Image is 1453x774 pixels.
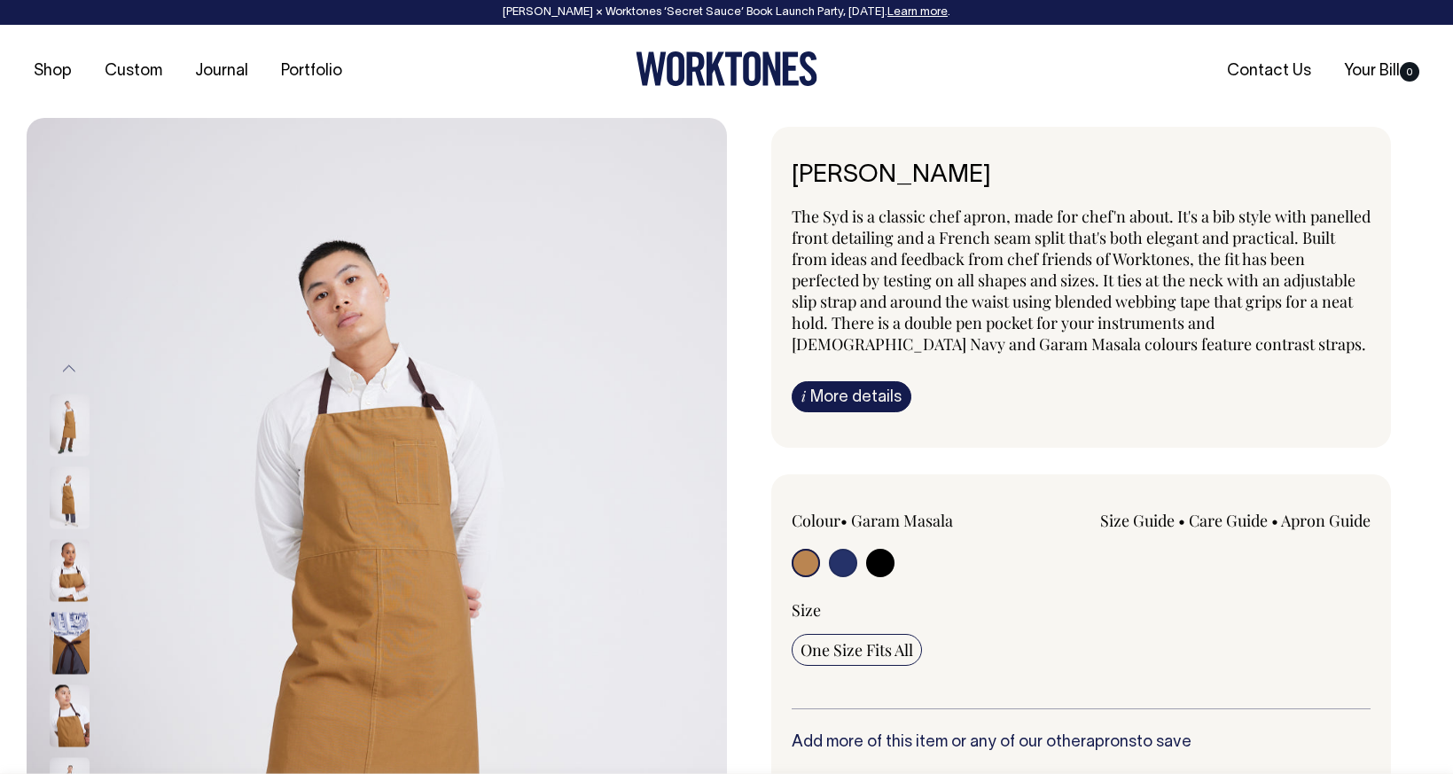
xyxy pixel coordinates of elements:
[792,634,922,666] input: One Size Fits All
[840,510,848,531] span: •
[792,206,1371,355] span: The Syd is a classic chef apron, made for chef'n about. It's a bib style with panelled front deta...
[50,395,90,457] img: garam-masala
[792,599,1371,621] div: Size
[792,381,911,412] a: iMore details
[1086,735,1137,750] a: aprons
[1220,57,1318,86] a: Contact Us
[801,639,913,661] span: One Size Fits All
[851,510,953,531] label: Garam Masala
[1271,510,1278,531] span: •
[887,7,948,18] a: Learn more
[56,349,82,389] button: Previous
[50,467,90,529] img: garam-masala
[792,734,1371,752] h6: Add more of this item or any of our other to save
[1189,510,1268,531] a: Care Guide
[792,162,1371,190] h6: [PERSON_NAME]
[1337,57,1426,86] a: Your Bill0
[18,6,1435,19] div: [PERSON_NAME] × Worktones ‘Secret Sauce’ Book Launch Party, [DATE]. .
[1400,62,1419,82] span: 0
[98,57,169,86] a: Custom
[27,57,79,86] a: Shop
[50,685,90,747] img: garam-masala
[1178,510,1185,531] span: •
[188,57,255,86] a: Journal
[801,387,806,405] span: i
[1281,510,1371,531] a: Apron Guide
[274,57,349,86] a: Portfolio
[50,613,90,675] img: garam-masala
[1100,510,1175,531] a: Size Guide
[50,540,90,602] img: garam-masala
[792,510,1023,531] div: Colour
